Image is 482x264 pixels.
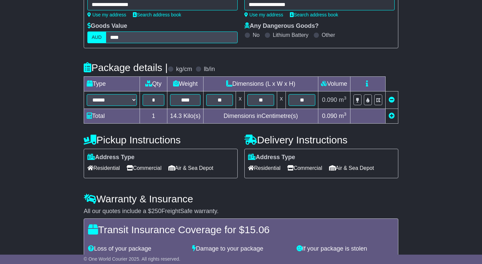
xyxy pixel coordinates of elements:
h4: Transit Insurance Coverage for $ [88,224,394,235]
sup: 3 [344,112,346,117]
label: Other [322,32,335,38]
label: Goods Value [87,22,127,30]
td: Dimensions (L x W x H) [204,77,318,91]
span: 14.3 [170,113,182,119]
div: Damage to your package [189,245,293,253]
td: x [277,91,286,109]
td: 1 [140,109,167,124]
span: Air & Sea Depot [168,163,214,173]
span: Commercial [127,163,161,173]
td: Qty [140,77,167,91]
sup: 3 [344,95,346,101]
label: AUD [87,31,106,43]
span: m [339,113,346,119]
a: Use my address [87,12,126,17]
label: Lithium Battery [273,32,309,38]
label: kg/cm [176,66,192,73]
a: Search address book [133,12,181,17]
h4: Delivery Instructions [244,134,398,145]
label: Address Type [248,154,295,161]
label: Address Type [87,154,135,161]
a: Search address book [290,12,338,17]
span: 0.090 [322,113,337,119]
h4: Package details | [84,62,168,73]
label: lb/in [204,66,215,73]
div: Loss of your package [85,245,189,253]
td: x [236,91,245,109]
span: m [339,96,346,103]
span: Residential [248,163,280,173]
a: Remove this item [389,96,395,103]
td: Dimensions in Centimetre(s) [204,109,318,124]
label: No [253,32,259,38]
span: 0.090 [322,96,337,103]
h4: Warranty & Insurance [84,193,398,204]
td: Kilo(s) [167,109,204,124]
div: If your package is stolen [293,245,397,253]
a: Use my address [244,12,283,17]
span: Commercial [287,163,322,173]
h4: Pickup Instructions [84,134,238,145]
span: Air & Sea Depot [329,163,374,173]
td: Volume [318,77,350,91]
span: 250 [151,208,161,214]
td: Weight [167,77,204,91]
td: Total [84,109,140,124]
span: Residential [87,163,120,173]
span: © One World Courier 2025. All rights reserved. [84,256,180,262]
label: Any Dangerous Goods? [244,22,319,30]
td: Type [84,77,140,91]
div: All our quotes include a $ FreightSafe warranty. [84,208,398,215]
a: Add new item [389,113,395,119]
span: 15.06 [244,224,269,235]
